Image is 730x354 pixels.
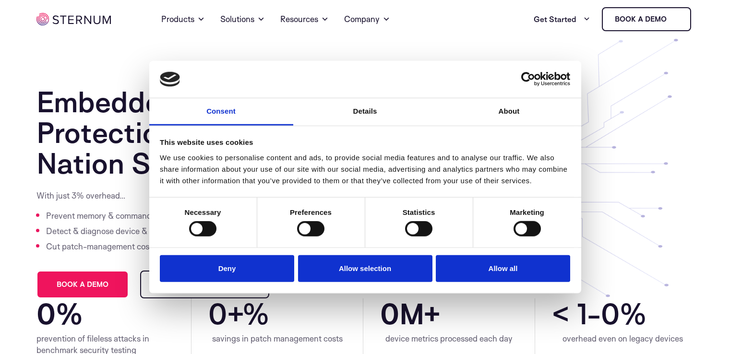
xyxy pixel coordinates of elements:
[36,13,111,25] img: sternum iot
[601,298,620,329] span: 0
[36,190,260,201] p: With just 3% overhead…
[208,298,227,329] span: 0
[510,208,544,216] strong: Marketing
[46,239,260,254] li: Cut patch-management costs by 40%
[36,298,56,329] span: 0
[380,298,399,329] span: 0
[57,281,108,288] span: Book a demo
[403,208,435,216] strong: Statistics
[227,298,346,329] span: +%
[293,98,437,126] a: Details
[534,10,590,29] a: Get Started
[298,255,432,282] button: Allow selection
[380,333,518,344] div: device metrics processed each day
[160,255,294,282] button: Deny
[36,86,347,178] h1: Embedded System Protection Against Nation State Attacks
[160,152,570,187] div: We use cookies to personalise content and ads, to provide social media features and to analyse ou...
[56,298,174,329] span: %
[208,333,346,344] div: savings in patch management costs
[46,208,260,224] li: Prevent memory & command injection attacks in real-time
[36,271,129,298] a: Book a demo
[344,2,390,36] a: Company
[140,271,269,298] a: Take a Platform Tour
[620,298,694,329] span: %
[399,298,518,329] span: M+
[220,2,265,36] a: Solutions
[160,137,570,148] div: This website uses cookies
[280,2,329,36] a: Resources
[161,2,205,36] a: Products
[46,224,260,239] li: Detect & diagnose device & fleet-level anomalies
[670,15,678,23] img: sternum iot
[436,255,570,282] button: Allow all
[552,333,694,344] div: overhead even on legacy devices
[185,208,221,216] strong: Necessary
[149,98,293,126] a: Consent
[552,298,601,329] span: < 1-
[602,7,691,31] a: Book a demo
[160,71,180,87] img: logo
[486,72,570,86] a: Usercentrics Cookiebot - opens in a new window
[290,208,332,216] strong: Preferences
[437,98,581,126] a: About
